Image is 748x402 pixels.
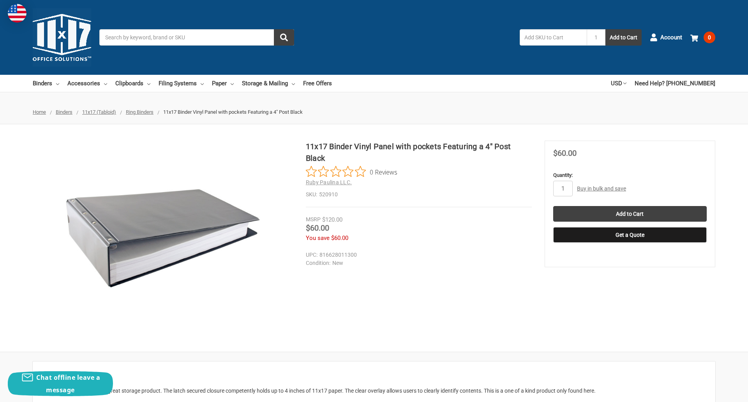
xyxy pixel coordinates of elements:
[553,171,707,179] label: Quantity:
[306,223,329,233] span: $60.00
[331,235,348,242] span: $60.00
[115,75,150,92] a: Clipboards
[163,109,303,115] span: 11x17 Binder Vinyl Panel with pockets Featuring a 4" Post Black
[660,33,682,42] span: Account
[611,75,626,92] a: USD
[8,4,26,23] img: duty and tax information for United States
[605,29,642,46] button: Add to Cart
[370,166,397,178] span: 0 Reviews
[306,215,321,224] div: MSRP
[553,206,707,222] input: Add to Cart
[99,29,294,46] input: Search by keyword, brand or SKU
[650,27,682,48] a: Account
[306,190,532,199] dd: 520910
[635,75,715,92] a: Need Help? [PHONE_NUMBER]
[41,370,707,381] h2: Description
[67,75,107,92] a: Accessories
[306,179,352,185] a: Ruby Paulina LLC.
[306,251,318,259] dt: UPC:
[82,109,116,115] a: 11x17 (Tabloid)
[36,373,100,394] span: Chat offline leave a message
[704,32,715,43] span: 0
[306,251,528,259] dd: 816628011300
[306,259,330,267] dt: Condition:
[41,387,707,395] div: This 4'' post binder makes a great storage product. The latch secured closure competently holds u...
[322,216,342,223] span: $120.00
[690,27,715,48] a: 0
[520,29,587,46] input: Add SKU to Cart
[212,75,234,92] a: Paper
[159,75,204,92] a: Filing Systems
[306,166,397,178] button: Rated 0 out of 5 stars from 0 reviews. Jump to reviews.
[126,109,153,115] a: Ring Binders
[8,371,113,396] button: Chat offline leave a message
[242,75,295,92] a: Storage & Mailing
[553,148,577,158] span: $60.00
[33,8,91,67] img: 11x17.com
[306,235,330,242] span: You save
[56,109,72,115] a: Binders
[306,190,317,199] dt: SKU:
[553,227,707,243] button: Get a Quote
[33,75,59,92] a: Binders
[65,141,260,335] img: 11x17 Binder Vinyl Panel with pockets Featuring a 4" Post Black
[303,75,332,92] a: Free Offers
[306,259,528,267] dd: New
[577,185,626,192] a: Buy in bulk and save
[306,141,532,164] h1: 11x17 Binder Vinyl Panel with pockets Featuring a 4" Post Black
[33,109,46,115] a: Home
